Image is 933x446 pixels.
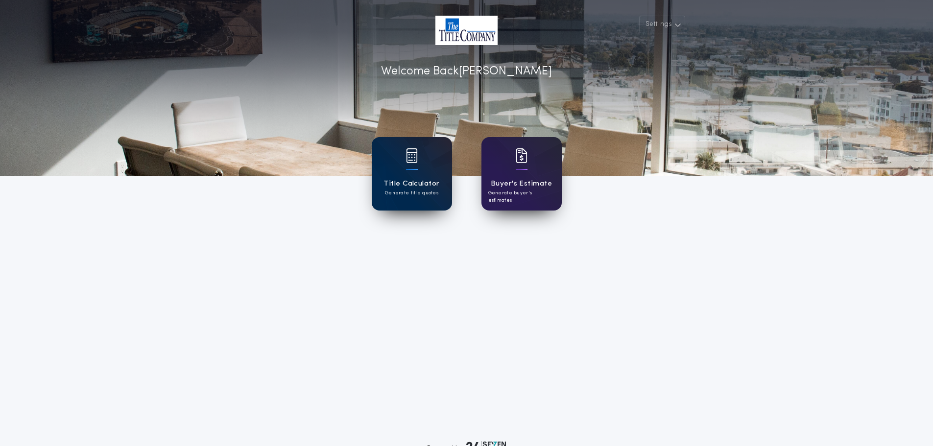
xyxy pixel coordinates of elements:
button: Settings [639,16,685,33]
p: Generate title quotes [385,189,438,197]
p: Generate buyer's estimates [488,189,555,204]
p: Welcome Back [PERSON_NAME] [381,63,552,80]
img: card icon [516,148,527,163]
a: card iconBuyer's EstimateGenerate buyer's estimates [481,137,562,211]
img: account-logo [435,16,498,45]
h1: Title Calculator [383,178,439,189]
a: card iconTitle CalculatorGenerate title quotes [372,137,452,211]
h1: Buyer's Estimate [491,178,552,189]
img: card icon [406,148,418,163]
